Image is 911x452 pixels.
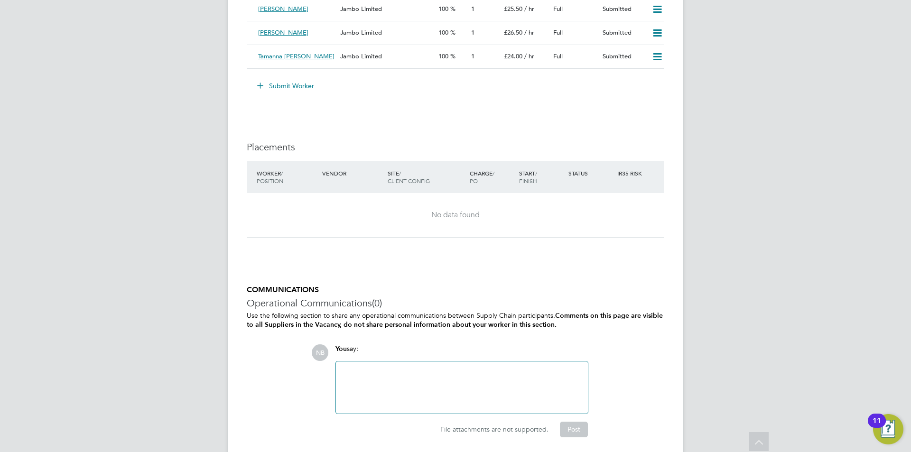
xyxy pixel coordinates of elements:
[440,425,548,434] span: File attachments are not supported.
[471,28,474,37] span: 1
[553,28,563,37] span: Full
[247,141,664,153] h3: Placements
[340,28,382,37] span: Jambo Limited
[335,344,588,361] div: say:
[615,165,648,182] div: IR35 Risk
[340,5,382,13] span: Jambo Limited
[438,5,448,13] span: 100
[504,52,522,60] span: £24.00
[340,52,382,60] span: Jambo Limited
[471,52,474,60] span: 1
[372,297,382,309] span: (0)
[256,210,655,220] div: No data found
[258,52,335,60] span: Tamanna [PERSON_NAME]
[519,169,537,184] span: / Finish
[247,312,663,329] b: Comments on this page are visible to all Suppliers in the Vacancy, do not share personal informat...
[438,52,448,60] span: 100
[320,165,385,182] div: Vendor
[385,165,467,189] div: Site
[553,5,563,13] span: Full
[312,344,328,361] span: NB
[257,169,283,184] span: / Position
[566,165,615,182] div: Status
[504,5,522,13] span: £25.50
[599,49,648,65] div: Submitted
[504,28,522,37] span: £26.50
[247,311,664,329] p: Use the following section to share any operational communications between Supply Chain participants.
[524,52,534,60] span: / hr
[388,169,430,184] span: / Client Config
[553,52,563,60] span: Full
[524,5,534,13] span: / hr
[247,297,664,309] h3: Operational Communications
[254,165,320,189] div: Worker
[560,422,588,437] button: Post
[599,1,648,17] div: Submitted
[873,414,903,444] button: Open Resource Center, 11 new notifications
[524,28,534,37] span: / hr
[247,285,664,295] h5: COMMUNICATIONS
[517,165,566,189] div: Start
[467,165,517,189] div: Charge
[258,5,308,13] span: [PERSON_NAME]
[438,28,448,37] span: 100
[251,78,322,93] button: Submit Worker
[258,28,308,37] span: [PERSON_NAME]
[470,169,494,184] span: / PO
[873,421,881,433] div: 11
[599,25,648,41] div: Submitted
[335,345,347,353] span: You
[471,5,474,13] span: 1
